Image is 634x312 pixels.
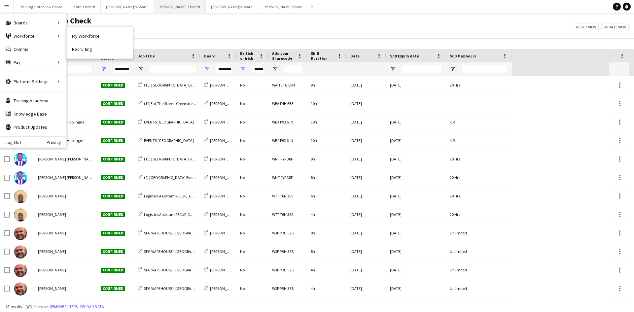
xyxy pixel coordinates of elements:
[346,279,386,297] div: [DATE]
[138,249,212,254] a: SFG WAREHOUSE - [GEOGRAPHIC_DATA]
[450,66,456,72] button: Open Filter Menu
[346,131,386,150] div: [DATE]
[67,29,133,43] a: My Workforce
[390,83,402,87] span: [DATE]
[204,138,252,143] a: [PERSON_NAME]'s Board
[240,138,245,143] span: No
[390,286,402,291] span: [DATE]
[38,212,66,217] span: [PERSON_NAME]
[210,120,252,124] span: [PERSON_NAME]'s Board
[272,156,293,161] span: WNT FYP 38F
[210,212,252,217] span: [PERSON_NAME]'s Board
[0,94,66,107] a: Training Academy
[204,175,249,180] a: [PERSON_NAME] Board
[272,193,293,198] span: W7T 76N 38S
[138,120,194,124] a: EVENTS [GEOGRAPHIC_DATA]
[210,267,252,272] span: [PERSON_NAME]'s Board
[450,193,460,198] span: 20 Hrs
[144,138,194,143] span: EVENTS [GEOGRAPHIC_DATA]
[144,83,199,87] span: (15) [GEOGRAPHIC_DATA] Events
[272,175,293,180] span: WNT FYP 38F
[47,140,66,145] a: Privacy
[138,286,212,291] a: SFG WAREHOUSE - [GEOGRAPHIC_DATA]
[49,303,79,310] button: Remove filters
[144,230,212,235] span: SFG WAREHOUSE - [GEOGRAPHIC_DATA]
[450,53,476,58] span: SCD Max hours
[307,187,346,205] div: 6h
[574,23,599,31] button: Reset view
[101,286,125,291] span: Confirmed
[101,249,125,254] span: Confirmed
[144,212,223,217] span: Logistics Assistant RECUP, CO-OP LIVE, M11 3DL
[101,138,125,143] span: Confirmed
[272,66,278,72] button: Open Filter Menu
[210,175,249,180] span: [PERSON_NAME] Board
[14,171,27,185] img: Antonio Ovie Obebe
[402,65,442,73] input: SCD Expiry date Filter Input
[272,286,294,291] span: W3P PBH 5ZS
[0,56,66,69] div: Pay
[240,120,245,124] span: No
[284,65,303,73] input: Add your Sharecode Filter Input
[390,156,402,161] span: [DATE]
[14,190,27,203] img: Daniel Agammegwa
[210,138,252,143] span: [PERSON_NAME]'s Board
[101,157,125,162] span: Confirmed
[307,205,346,224] div: 4h
[346,224,386,242] div: [DATE]
[346,168,386,187] div: [DATE]
[390,249,402,254] span: [DATE]
[101,83,125,88] span: Confirmed
[240,41,256,71] span: Do you have a British or Irish Passport?
[0,43,66,56] a: Comms
[0,29,66,43] div: Workforce
[79,303,105,310] button: Reload data
[101,66,107,72] button: Open Filter Menu
[138,83,199,87] a: (15) [GEOGRAPHIC_DATA] Events
[350,53,360,58] span: Date
[210,230,252,235] span: [PERSON_NAME]'s Board
[138,230,212,235] a: SFG WAREHOUSE - [GEOGRAPHIC_DATA]
[67,43,133,56] a: Recruiting
[204,267,252,272] a: [PERSON_NAME]'s Board
[346,187,386,205] div: [DATE]
[272,138,293,143] span: WB4 P93 6LN
[240,156,245,161] span: No
[390,267,402,272] span: [DATE]
[204,66,210,72] button: Open Filter Menu
[138,156,199,161] a: (15) [GEOGRAPHIC_DATA] Events
[144,267,212,272] span: SFG WAREHOUSE - [GEOGRAPHIC_DATA]
[206,0,258,13] button: [PERSON_NAME]'s Board
[204,249,252,254] a: [PERSON_NAME]'s Board
[101,268,125,273] span: Confirmed
[101,0,153,13] button: [PERSON_NAME]'s Board
[101,175,125,180] span: Confirmed
[346,150,386,168] div: [DATE]
[240,66,246,72] button: Open Filter Menu
[38,193,66,198] span: [PERSON_NAME]
[138,138,194,143] a: EVENTS [GEOGRAPHIC_DATA]
[307,131,346,150] div: 10h
[307,94,346,113] div: 10h
[38,267,66,272] span: [PERSON_NAME]
[390,66,396,72] button: Open Filter Menu
[240,267,245,272] span: No
[307,168,346,187] div: 8h
[210,286,252,291] span: [PERSON_NAME]'s Board
[14,282,27,295] img: Dyllon McGregor
[38,175,95,180] span: [PERSON_NAME] [PERSON_NAME]
[0,75,66,88] div: Platform Settings
[346,94,386,113] div: [DATE]
[0,121,66,134] a: Product Updates
[144,101,207,106] span: (10)Eat The Street -Greenstrees Estate
[307,76,346,94] div: 9h
[204,193,252,198] a: [PERSON_NAME]'s Board
[14,0,68,13] button: Training / Interview Board
[390,212,402,217] span: [DATE]
[138,212,223,217] a: Logistics Assistant RECUP, CO-OP LIVE, M11 3DL
[210,156,249,161] span: [PERSON_NAME] Board
[138,66,144,72] button: Open Filter Menu
[138,101,207,106] a: (10)Eat The Street -Greenstrees Estate
[272,51,295,61] span: Add your Sharecode
[14,227,27,240] img: Dyllon McGregor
